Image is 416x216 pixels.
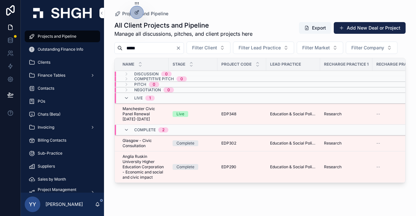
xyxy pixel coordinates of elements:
button: Select Button [346,42,397,54]
span: Filter Company [351,44,384,51]
span: Projects and Pipeline [38,34,76,39]
span: -- [376,111,380,117]
span: -- [376,141,380,146]
p: [PERSON_NAME] [45,201,83,208]
span: Suppliers [38,164,55,169]
img: App logo [33,8,92,18]
span: Contacts [38,86,54,91]
span: Clients [38,60,50,65]
span: Sub-Practice [38,151,62,156]
span: Outstanding Finance Info [38,47,83,52]
span: EDP302 [221,141,236,146]
span: Filter Lead Practice [239,44,281,51]
a: Education & Social Policy [270,141,316,146]
a: Outstanding Finance Info [25,44,100,55]
span: Complete [134,127,156,133]
a: Projects and Pipeline [114,10,168,17]
span: Stage [173,62,185,67]
div: Live [176,111,184,117]
div: 2 [162,127,164,133]
div: 0 [153,82,155,87]
span: Discussion [134,71,159,77]
span: Recharge Practice 1 [324,62,369,67]
a: EDP348 [221,111,262,117]
a: Finance Tables [25,70,100,81]
a: Chats (Beta) [25,108,100,120]
span: POs [38,99,45,104]
div: 0 [167,87,170,93]
span: Billing Contacts [38,138,66,143]
span: Finance Tables [38,73,65,78]
div: scrollable content [21,26,104,193]
span: EDP290 [221,164,236,170]
a: EDP290 [221,164,262,170]
button: Select Button [297,42,343,54]
button: Export [299,22,331,34]
button: Clear [176,45,184,51]
a: Glasgow - Civic Consultation [123,138,165,148]
a: Suppliers [25,160,100,172]
a: Sub-Practice [25,147,100,159]
span: Invoicing [38,125,54,130]
a: Live [173,111,214,117]
a: Complete [173,164,214,170]
div: 0 [165,71,168,77]
span: Manage all discussions, pitches, and client projects here [114,30,253,38]
span: Filter Market [302,44,330,51]
span: Research [324,164,342,170]
span: Chats (Beta) [38,112,60,117]
a: Invoicing [25,121,100,133]
a: Research [324,164,369,170]
a: Sales by Month [25,173,100,185]
span: Live [134,95,143,101]
a: Anglia Ruskin University Higher Education Corporation - Economic and social and civic impact [123,154,165,180]
a: Education & Social Policy [270,164,316,170]
a: Manchester Civic Panel Renewal [DATE]-[DATE] [123,106,165,122]
div: 0 [180,76,183,82]
span: Filter Client [192,44,217,51]
a: Complete [173,140,214,146]
a: Education & Social Policy [270,111,316,117]
span: Negotiation [134,87,161,93]
a: Projects and Pipeline [25,31,100,42]
span: Pitch [134,82,146,87]
span: Research [324,111,342,117]
div: 1 [149,95,151,101]
h1: All Client Projects and Pipeline [114,21,253,30]
div: Complete [176,140,194,146]
span: Sales by Month [38,177,66,182]
a: EDP302 [221,141,262,146]
span: Projects and Pipeline [122,10,168,17]
span: Research [324,141,342,146]
span: -- [376,164,380,170]
button: Select Button [187,42,230,54]
a: Research [324,111,369,117]
span: YY [29,200,36,208]
a: Contacts [25,83,100,94]
a: Research [324,141,369,146]
a: Clients [25,57,100,68]
a: Billing Contacts [25,134,100,146]
span: Project Management (beta) [38,187,85,197]
button: Select Button [233,42,294,54]
a: Project Management (beta) [25,186,100,198]
span: EDP348 [221,111,236,117]
span: Lead Practice [270,62,301,67]
span: Name [123,62,134,67]
button: Add New Deal or Project [334,22,406,34]
a: POs [25,95,100,107]
span: Competitive Pitch [134,76,174,82]
div: Complete [176,164,194,170]
span: Project Code [221,62,252,67]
